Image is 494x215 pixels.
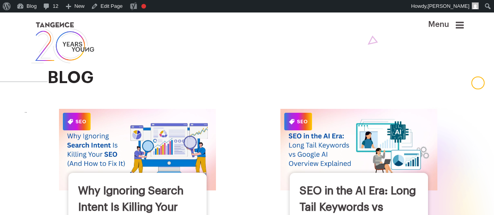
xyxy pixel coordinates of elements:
img: SEO in the AI Era: Long Tail Keywords vs Google AI Overview Explained [280,109,437,190]
span: SEO [63,113,91,130]
img: Category Icon [289,119,294,124]
img: Why Ignoring Search Intent Is Killing Your SEO (And How to Fix It) [59,109,216,190]
img: Category Icon [68,119,73,124]
h2: blog [48,69,464,87]
span: SEO [284,113,312,130]
img: logo SVG [30,20,95,65]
